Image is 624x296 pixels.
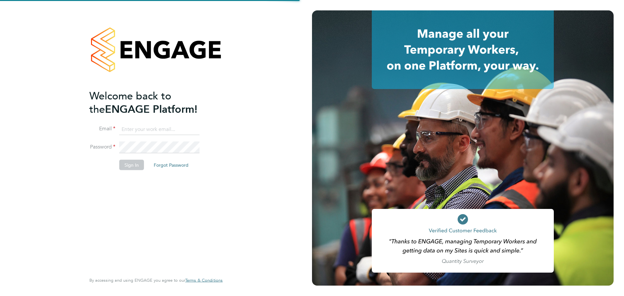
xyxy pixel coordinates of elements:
span: Welcome back to the [89,89,171,115]
a: Terms & Conditions [185,278,223,283]
h2: ENGAGE Platform! [89,89,216,116]
label: Password [89,144,115,150]
span: Terms & Conditions [185,277,223,283]
button: Sign In [119,160,144,170]
label: Email [89,125,115,132]
button: Forgot Password [149,160,194,170]
input: Enter your work email... [119,123,200,135]
span: By accessing and using ENGAGE you agree to our [89,277,223,283]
